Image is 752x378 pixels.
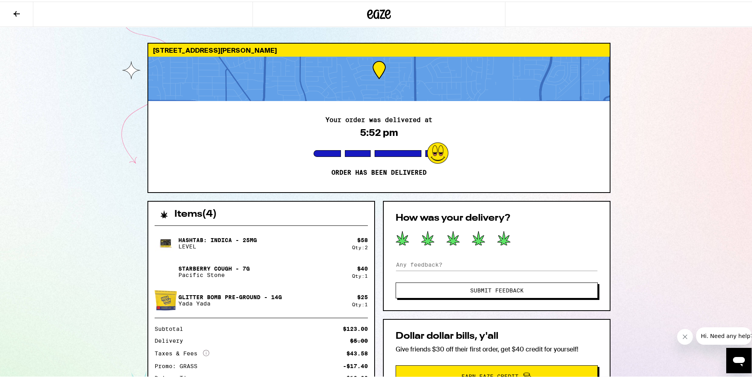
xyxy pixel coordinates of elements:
[155,336,189,342] div: Delivery
[360,126,398,137] div: 5:52 pm
[178,242,257,248] p: LEVEL
[343,325,368,330] div: $123.00
[178,235,257,242] p: Hashtab: Indica - 25mg
[325,115,432,122] h2: Your order was delivered at
[396,257,598,269] input: Any feedback?
[178,270,250,277] p: Pacific Stone
[352,272,368,277] div: Qty: 1
[346,349,368,355] div: $43.58
[178,299,282,305] p: Yada Yada
[357,264,368,270] div: $ 40
[5,6,57,12] span: Hi. Need any help?
[155,325,189,330] div: Subtotal
[148,42,610,55] div: [STREET_ADDRESS][PERSON_NAME]
[155,348,209,355] div: Taxes & Fees
[155,362,203,367] div: Promo: GRASS
[343,362,368,367] div: -$17.40
[331,167,427,175] p: Order has been delivered
[726,346,752,372] iframe: Button to launch messaging window
[352,243,368,248] div: Qty: 2
[461,372,519,378] span: Earn Eaze Credit
[677,327,693,343] iframe: Close message
[178,264,250,270] p: StarBerry Cough - 7g
[396,212,598,221] h2: How was your delivery?
[696,326,752,343] iframe: Message from company
[352,300,368,305] div: Qty: 1
[174,208,217,218] h2: Items ( 4 )
[155,231,177,253] img: Hashtab: Indica - 25mg
[396,344,598,352] p: Give friends $30 off their first order, get $40 credit for yourself!
[396,330,598,340] h2: Dollar dollar bills, y'all
[357,292,368,299] div: $ 25
[470,286,524,292] span: Submit Feedback
[350,336,368,342] div: $5.00
[155,288,177,310] img: Glitter Bomb Pre-Ground - 14g
[357,235,368,242] div: $ 58
[155,259,177,281] img: StarBerry Cough - 7g
[396,281,598,297] button: Submit Feedback
[178,292,282,299] p: Glitter Bomb Pre-Ground - 14g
